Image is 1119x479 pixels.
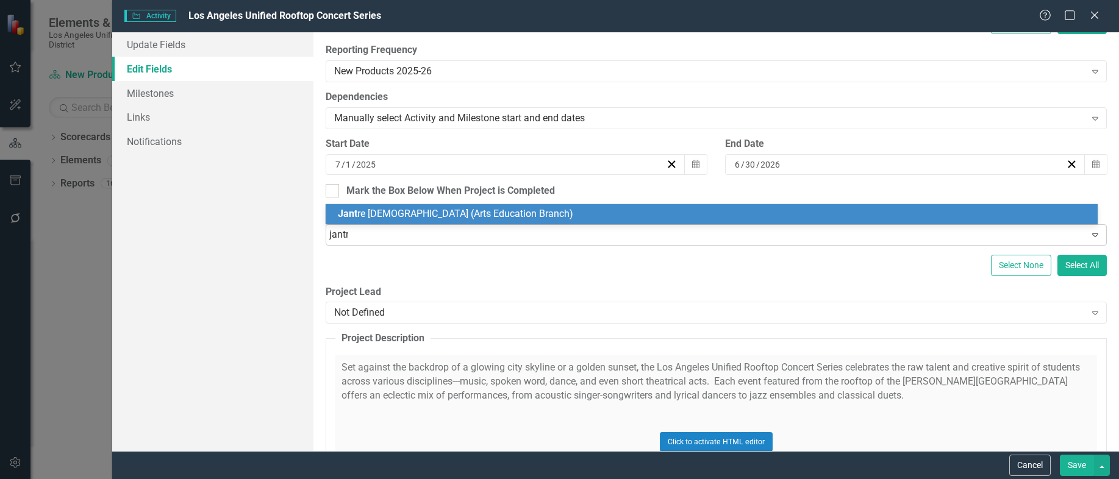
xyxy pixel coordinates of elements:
label: Dependencies [326,90,1107,104]
a: Milestones [112,81,313,105]
div: Start Date [326,137,707,151]
span: / [756,159,760,170]
div: End Date [725,137,1107,151]
a: Edit Fields [112,57,313,81]
span: re [DEMOGRAPHIC_DATA] (Arts Education Branch) [338,208,573,219]
button: Click to activate HTML editor [660,432,773,452]
span: Jant [338,208,357,219]
div: Manually select Activity and Milestone start and end dates [334,112,1085,126]
a: Notifications [112,129,313,154]
label: Project Lead [326,285,1107,299]
a: Update Fields [112,32,313,57]
div: Mark the Box Below When Project is Completed [346,184,555,198]
label: Reporting Frequency [326,43,1107,57]
span: Los Angeles Unified Rooftop Concert Series [188,10,381,21]
a: Links [112,105,313,129]
button: Select All [1057,255,1107,276]
span: / [741,159,745,170]
span: Activity [124,10,176,22]
legend: Project Description [335,332,431,346]
button: Select None [991,255,1051,276]
span: / [352,159,356,170]
button: Save [1060,455,1094,476]
div: New Products 2025-26 [334,65,1085,79]
span: / [341,159,345,170]
button: Cancel [1009,455,1051,476]
div: Not Defined [334,306,1085,320]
